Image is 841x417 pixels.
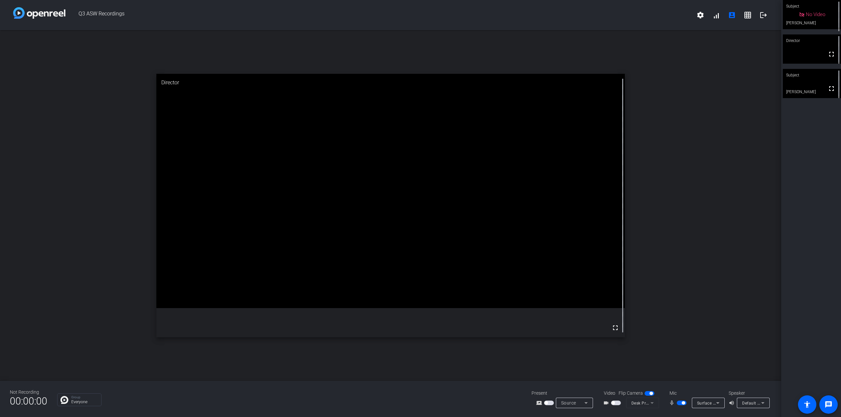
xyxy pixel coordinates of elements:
img: white-gradient.svg [13,7,65,19]
mat-icon: videocam_outline [603,399,611,407]
mat-icon: message [825,401,832,408]
div: Speaker [729,390,768,397]
mat-icon: fullscreen [828,85,835,93]
span: Video [604,390,615,397]
span: Surface Stereo Microphones (Surface High Definition Audio) [697,400,812,406]
div: Subject [783,69,841,81]
div: Present [532,390,597,397]
span: 00:00:00 [10,393,47,409]
mat-icon: volume_up [729,399,737,407]
mat-icon: fullscreen [828,50,835,58]
div: Director [156,74,625,92]
span: Source [561,400,576,406]
span: Flip Camera [619,390,643,397]
mat-icon: screen_share_outline [536,399,544,407]
mat-icon: settings [696,11,704,19]
mat-icon: accessibility [803,401,811,408]
mat-icon: logout [760,11,767,19]
mat-icon: account_box [728,11,736,19]
mat-icon: mic_none [669,399,677,407]
mat-icon: grid_on [744,11,752,19]
p: Group [71,396,98,399]
mat-icon: fullscreen [611,324,619,332]
div: Director [783,34,841,47]
span: No Video [806,11,825,17]
div: Mic [663,390,729,397]
p: Everyone [71,400,98,404]
img: Chat Icon [60,396,68,404]
button: signal_cellular_alt [708,7,724,23]
span: Q3 ASW Recordings [65,7,693,23]
div: Not Recording [10,389,47,396]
